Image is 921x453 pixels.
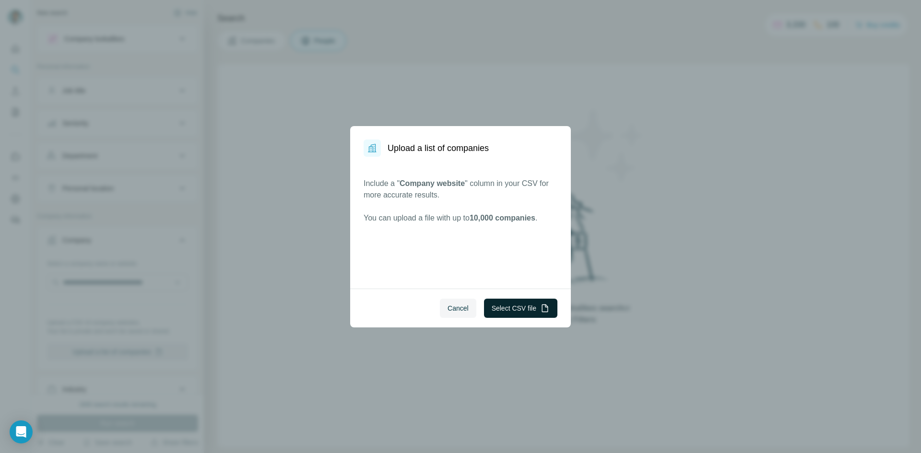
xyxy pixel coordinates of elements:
[364,212,557,224] p: You can upload a file with up to .
[448,303,469,313] span: Cancel
[364,178,557,201] p: Include a " " column in your CSV for more accurate results.
[10,420,33,443] div: Open Intercom Messenger
[470,214,535,222] span: 10,000 companies
[400,179,465,187] span: Company website
[484,299,557,318] button: Select CSV file
[440,299,476,318] button: Cancel
[388,141,489,155] h1: Upload a list of companies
